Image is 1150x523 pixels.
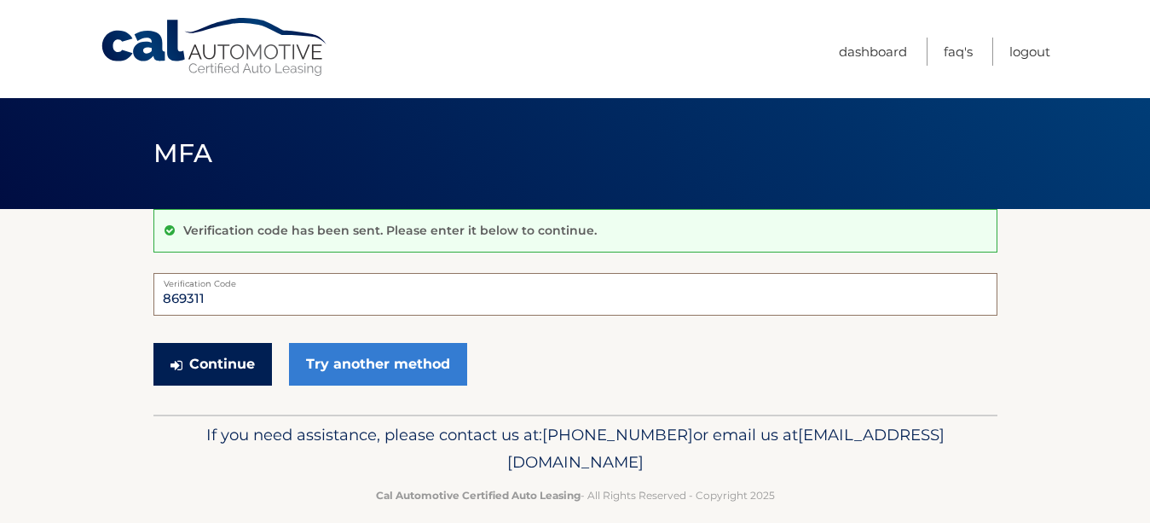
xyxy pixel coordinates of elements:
span: MFA [153,137,213,169]
span: [PHONE_NUMBER] [542,425,693,445]
a: Cal Automotive [100,17,330,78]
p: Verification code has been sent. Please enter it below to continue. [183,223,597,238]
a: FAQ's [944,38,973,66]
p: If you need assistance, please contact us at: or email us at [165,421,986,476]
a: Try another method [289,343,467,386]
span: [EMAIL_ADDRESS][DOMAIN_NAME] [507,425,945,472]
input: Verification Code [153,273,997,316]
label: Verification Code [153,273,997,287]
strong: Cal Automotive Certified Auto Leasing [376,489,581,502]
a: Dashboard [839,38,907,66]
a: Logout [1009,38,1050,66]
p: - All Rights Reserved - Copyright 2025 [165,486,986,504]
button: Continue [153,343,272,386]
